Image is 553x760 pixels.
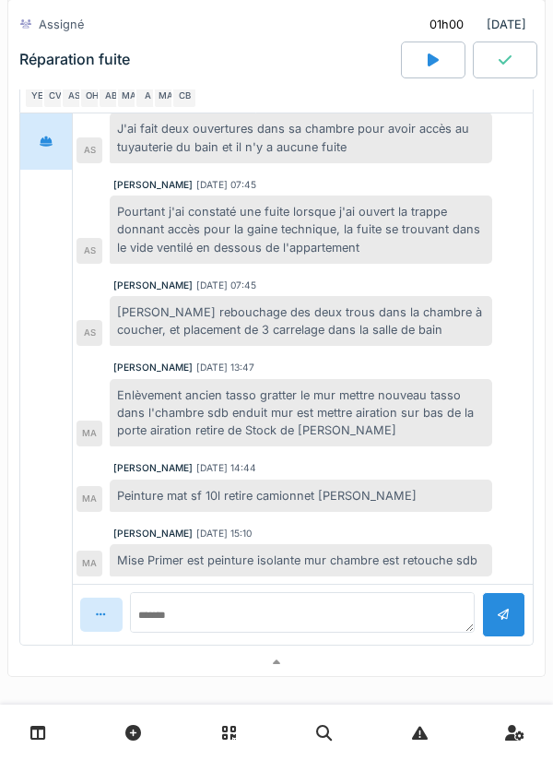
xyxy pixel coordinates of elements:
[110,113,492,162] div: J'ai fait deux ouvertures dans sa chambre pour avoir accès au tuyauterie du bain et il n'y a aucu...
[113,461,193,475] div: [PERSON_NAME]
[110,296,492,346] div: [PERSON_NAME] rebouchage des deux trous dans la chambre à coucher, et placement de 3 carrelage da...
[76,238,102,264] div: AS
[196,178,256,192] div: [DATE] 07:45
[196,461,256,475] div: [DATE] 14:44
[113,178,193,192] div: [PERSON_NAME]
[116,83,142,109] div: MA
[76,421,102,446] div: MA
[196,279,256,292] div: [DATE] 07:45
[153,83,179,109] div: MA
[98,83,124,109] div: AB
[113,527,193,540] div: [PERSON_NAME]
[19,52,130,69] div: Réparation fuite
[24,83,50,109] div: YE
[39,16,84,33] div: Assigné
[113,361,193,374] div: [PERSON_NAME]
[79,83,105,109] div: OH
[171,83,197,109] div: CB
[76,137,102,163] div: AS
[76,320,102,346] div: AS
[135,83,160,109] div: A
[429,16,464,33] div: 01h00
[76,551,102,576] div: MA
[110,379,492,447] div: Enlèvement ancien tasso gratter le mur mettre nouveau tasso dans l'chambre sdb enduit mur est met...
[110,544,492,576] div: Mise Primer est peinture isolante mur chambre est retouche sdb
[196,527,252,540] div: [DATE] 15:10
[196,361,254,374] div: [DATE] 13:47
[113,279,193,292] div: [PERSON_NAME]
[110,196,492,264] div: Pourtant j'ai constaté une fuite lorsque j'ai ouvert la trappe donnant accès pour la gaine techni...
[110,480,492,512] div: Peinture mat sf 10l retire camionnet [PERSON_NAME]
[61,83,87,109] div: AS
[414,7,534,42] div: [DATE]
[76,486,102,512] div: MA
[42,83,68,109] div: CV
